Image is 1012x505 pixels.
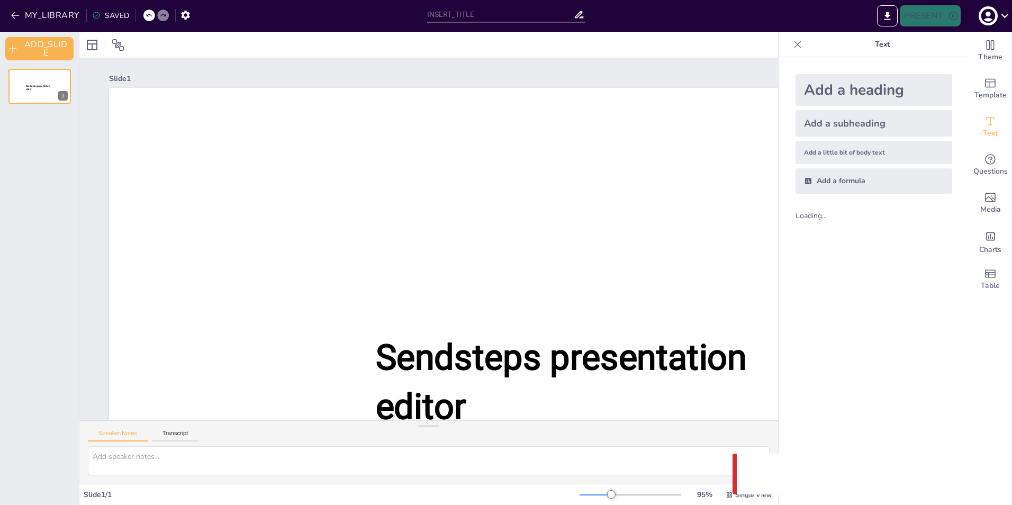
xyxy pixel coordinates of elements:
[969,70,1011,108] div: Add ready made slides
[796,168,952,194] div: Add a formula
[427,7,574,22] input: INSERT_TITLE
[152,430,199,441] button: Transcript
[981,280,1000,292] span: Table
[8,7,84,24] button: MY_LIBRARY
[969,32,1011,70] div: Change the overall theme
[84,37,101,53] div: Layout
[980,204,1001,215] span: Media
[974,89,1007,101] span: Template
[969,184,1011,222] div: Add images, graphics, shapes or video
[969,222,1011,260] div: Add charts and graphs
[806,32,959,57] p: Text
[8,69,71,104] div: Sendsteps presentation editor1
[692,490,717,500] div: 95 %
[877,5,898,26] button: EXPORT_TO_POWERPOINT
[88,430,148,441] button: Speaker Notes
[92,11,129,21] div: SAVED
[969,146,1011,184] div: Get real-time input from your audience
[900,5,960,26] button: PRESENT
[979,244,1001,256] span: Charts
[766,468,970,481] p: Something went wrong with the request. (CORS)
[969,260,1011,299] div: Add a table
[84,490,580,500] div: Slide 1 / 1
[969,108,1011,146] div: Add text boxes
[26,85,50,91] span: Sendsteps presentation editor
[796,141,952,164] div: Add a little bit of body text
[376,337,747,427] span: Sendsteps presentation editor
[796,110,952,137] div: Add a subheading
[58,91,68,101] div: 1
[796,211,845,221] div: Loading...
[978,51,1002,63] span: Theme
[5,37,74,60] button: ADD_SLIDE
[796,74,952,106] div: Add a heading
[109,74,960,84] div: Slide 1
[112,39,124,51] span: Position
[983,128,998,139] span: Text
[973,166,1008,177] span: Questions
